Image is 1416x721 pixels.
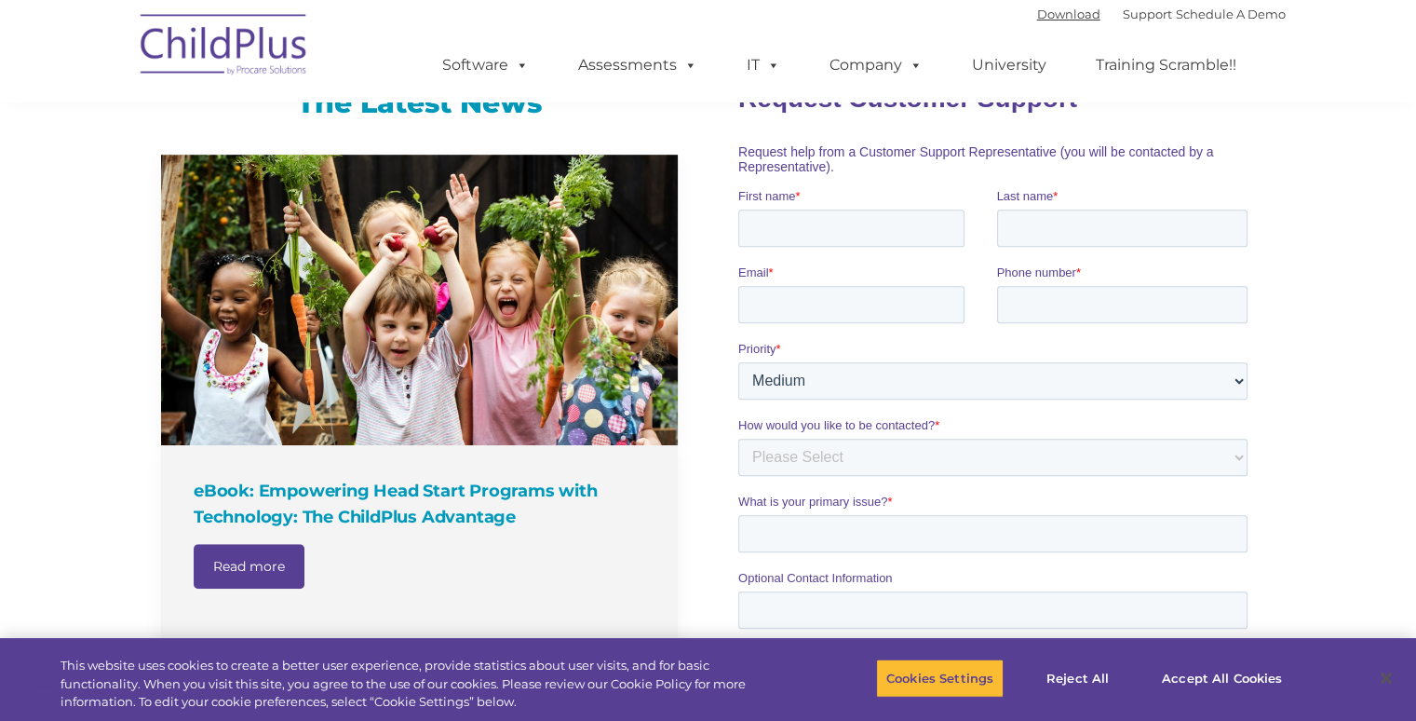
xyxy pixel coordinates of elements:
img: ChildPlus by Procare Solutions [131,1,317,94]
button: Cookies Settings [876,659,1004,698]
h3: The Latest News [161,85,678,122]
a: University [953,47,1065,84]
button: Reject All [1019,659,1136,698]
a: Assessments [560,47,716,84]
font: | [1037,7,1286,21]
button: Close [1366,658,1407,699]
a: Software [424,47,547,84]
button: Accept All Cookies [1152,659,1292,698]
a: Read more [194,544,304,589]
h4: eBook: Empowering Head Start Programs with Technology: The ChildPlus Advantage [194,478,650,530]
a: Company [811,47,941,84]
a: Schedule A Demo [1176,7,1286,21]
a: eBook: Empowering Head Start Programs with Technology: The ChildPlus Advantage [161,155,678,445]
a: Download [1037,7,1100,21]
a: Support [1123,7,1172,21]
div: This website uses cookies to create a better user experience, provide statistics about user visit... [61,657,779,712]
a: IT [728,47,799,84]
a: Training Scramble!! [1077,47,1255,84]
